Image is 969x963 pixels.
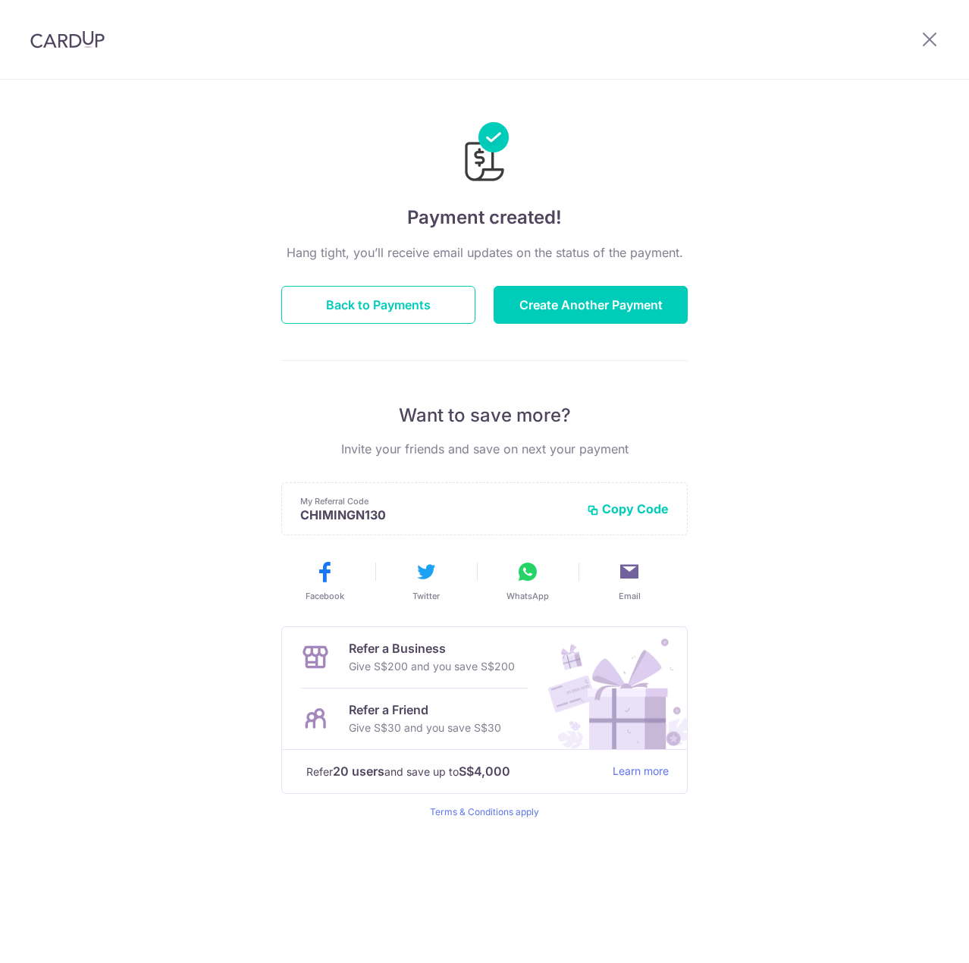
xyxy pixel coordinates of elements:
button: Twitter [381,560,471,602]
span: WhatsApp [506,590,549,602]
a: Terms & Conditions apply [430,806,539,817]
span: Twitter [412,590,440,602]
strong: S$4,000 [459,762,510,780]
img: Refer [534,627,687,749]
p: CHIMINGN130 [300,507,575,522]
button: Email [585,560,674,602]
p: Give S$30 and you save S$30 [349,719,501,737]
p: Invite your friends and save on next your payment [281,440,688,458]
a: Learn more [613,762,669,781]
p: My Referral Code [300,495,575,507]
img: Payments [460,122,509,186]
button: Copy Code [587,501,669,516]
strong: 20 users [333,762,384,780]
span: Email [619,590,641,602]
p: Refer and save up to [306,762,601,781]
p: Want to save more? [281,403,688,428]
h4: Payment created! [281,204,688,231]
img: CardUp [30,30,105,49]
button: Facebook [280,560,369,602]
p: Hang tight, you’ll receive email updates on the status of the payment. [281,243,688,262]
p: Give S$200 and you save S$200 [349,657,515,676]
button: WhatsApp [483,560,572,602]
p: Refer a Friend [349,701,501,719]
p: Refer a Business [349,639,515,657]
button: Back to Payments [281,286,475,324]
span: Facebook [306,590,344,602]
button: Create Another Payment [494,286,688,324]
